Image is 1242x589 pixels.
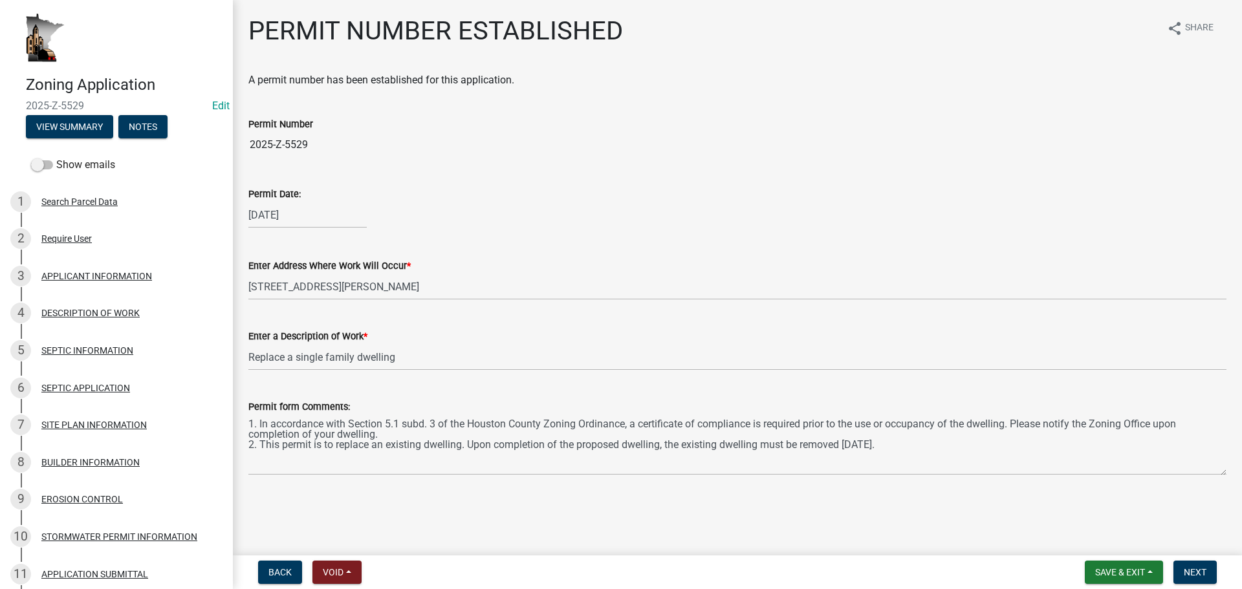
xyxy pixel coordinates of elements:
[248,262,411,271] label: Enter Address Where Work Will Occur
[41,308,140,317] div: DESCRIPTION OF WORK
[323,567,343,577] span: Void
[212,100,230,112] wm-modal-confirm: Edit Application Number
[10,526,31,547] div: 10
[248,202,367,228] input: mm/dd/yyyy
[248,72,1226,88] div: A permit number has been established for this application.
[212,100,230,112] a: Edit
[1185,21,1214,36] span: Share
[10,266,31,286] div: 3
[10,414,31,435] div: 7
[41,272,152,281] div: APPLICANT INFORMATION
[41,197,118,206] div: Search Parcel Data
[258,561,302,584] button: Back
[10,191,31,212] div: 1
[26,122,113,133] wm-modal-confirm: Summary
[248,403,350,412] label: Permit form Comments:
[248,190,301,199] label: Permit Date:
[41,420,147,429] div: SITE PLAN INFORMATION
[26,100,207,112] span: 2025-Z-5529
[26,115,113,138] button: View Summary
[10,564,31,584] div: 11
[26,14,65,62] img: Houston County, Minnesota
[248,16,623,47] h1: PERMIT NUMBER ESTABLISHED
[41,495,123,504] div: EROSION CONTROL
[248,332,367,341] label: Enter a Description of Work
[1184,567,1206,577] span: Next
[1157,16,1224,41] button: shareShare
[118,122,168,133] wm-modal-confirm: Notes
[10,489,31,509] div: 9
[268,567,292,577] span: Back
[118,115,168,138] button: Notes
[41,532,197,541] div: STORMWATER PERMIT INFORMATION
[1095,567,1145,577] span: Save & Exit
[41,570,148,579] div: APPLICATION SUBMITTAL
[41,234,92,243] div: Require User
[1173,561,1217,584] button: Next
[41,458,140,467] div: BUILDER INFORMATION
[41,346,133,355] div: SEPTIC INFORMATION
[10,228,31,249] div: 2
[10,378,31,398] div: 6
[1085,561,1163,584] button: Save & Exit
[26,76,223,94] h4: Zoning Application
[31,157,115,173] label: Show emails
[10,340,31,361] div: 5
[1167,21,1182,36] i: share
[41,383,130,392] div: SEPTIC APPLICATION
[10,452,31,473] div: 8
[312,561,362,584] button: Void
[248,120,313,129] label: Permit Number
[10,303,31,323] div: 4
